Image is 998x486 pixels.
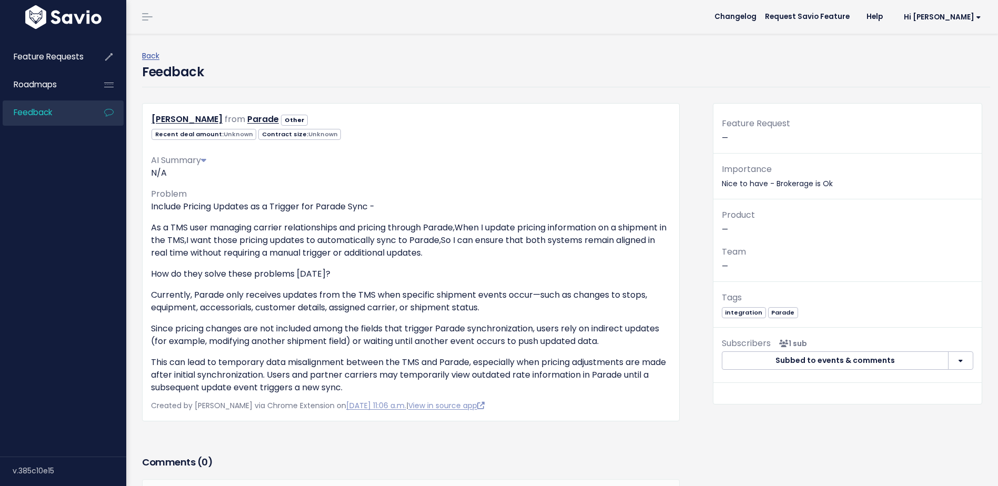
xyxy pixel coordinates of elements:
[151,188,187,200] span: Problem
[151,400,485,411] span: Created by [PERSON_NAME] via Chrome Extension on |
[151,221,671,259] p: As a TMS user managing carrier relationships and pricing through Parade,When I update pricing inf...
[722,291,742,303] span: Tags
[23,5,104,29] img: logo-white.9d6f32f41409.svg
[346,400,406,411] a: [DATE] 11:06 a.m.
[14,51,84,62] span: Feature Requests
[247,113,279,125] a: Parade
[757,9,858,25] a: Request Savio Feature
[713,116,982,154] div: —
[151,200,671,213] p: Include Pricing Updates as a Trigger for Parade Sync -
[285,116,305,124] strong: Other
[225,113,245,125] span: from
[3,73,87,97] a: Roadmaps
[722,307,766,317] a: integration
[151,322,671,348] p: Since pricing changes are not included among the fields that trigger Parade synchronization, user...
[14,107,52,118] span: Feedback
[768,307,798,317] a: Parade
[14,79,57,90] span: Roadmaps
[722,117,790,129] span: Feature Request
[904,13,981,21] span: Hi [PERSON_NAME]
[151,356,671,394] p: This can lead to temporary data misalignment between the TMS and Parade, especially when pricing ...
[714,13,757,21] span: Changelog
[722,208,973,236] p: —
[152,129,256,140] span: Recent deal amount:
[308,130,338,138] span: Unknown
[722,245,973,273] p: —
[858,9,891,25] a: Help
[891,9,990,25] a: Hi [PERSON_NAME]
[408,400,485,411] a: View in source app
[224,130,253,138] span: Unknown
[775,338,807,349] span: <p><strong>Subscribers</strong><br><br> - Santiago Ruiz<br> </p>
[151,268,671,280] p: How do they solve these problems [DATE]?
[151,167,671,179] p: N/A
[722,163,772,175] span: Importance
[722,162,973,190] p: Nice to have - Brokerage is Ok
[722,307,766,318] span: integration
[722,351,949,370] button: Subbed to events & comments
[151,154,206,166] span: AI Summary
[142,50,159,61] a: Back
[722,337,771,349] span: Subscribers
[142,455,680,470] h3: Comments ( )
[152,113,223,125] a: [PERSON_NAME]
[768,307,798,318] span: Parade
[258,129,341,140] span: Contract size:
[3,100,87,125] a: Feedback
[151,289,671,314] p: Currently, Parade only receives updates from the TMS when specific shipment events occur—such as ...
[3,45,87,69] a: Feature Requests
[201,455,208,469] span: 0
[722,209,755,221] span: Product
[142,63,204,82] h4: Feedback
[13,457,126,484] div: v.385c10e15
[722,246,746,258] span: Team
